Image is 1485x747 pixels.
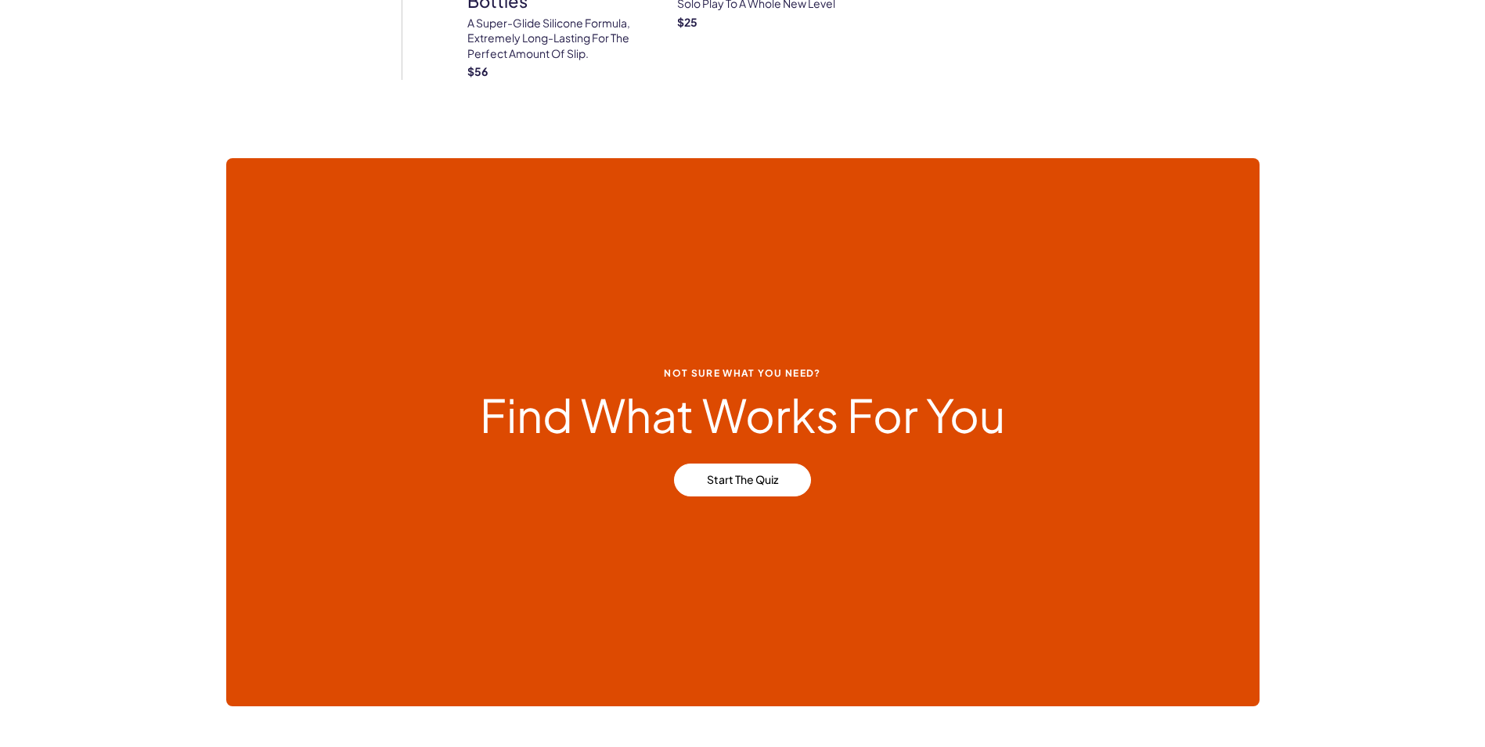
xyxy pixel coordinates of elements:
[480,368,1005,378] span: Not Sure what you need?
[677,15,697,29] strong: $ 25
[467,16,630,62] p: A super-glide silicone formula, extremely long-lasting for the perfect amount of slip.
[480,390,1005,440] h2: Find What Works For You
[467,64,488,78] strong: $ 56
[674,464,811,496] a: Start the Quiz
